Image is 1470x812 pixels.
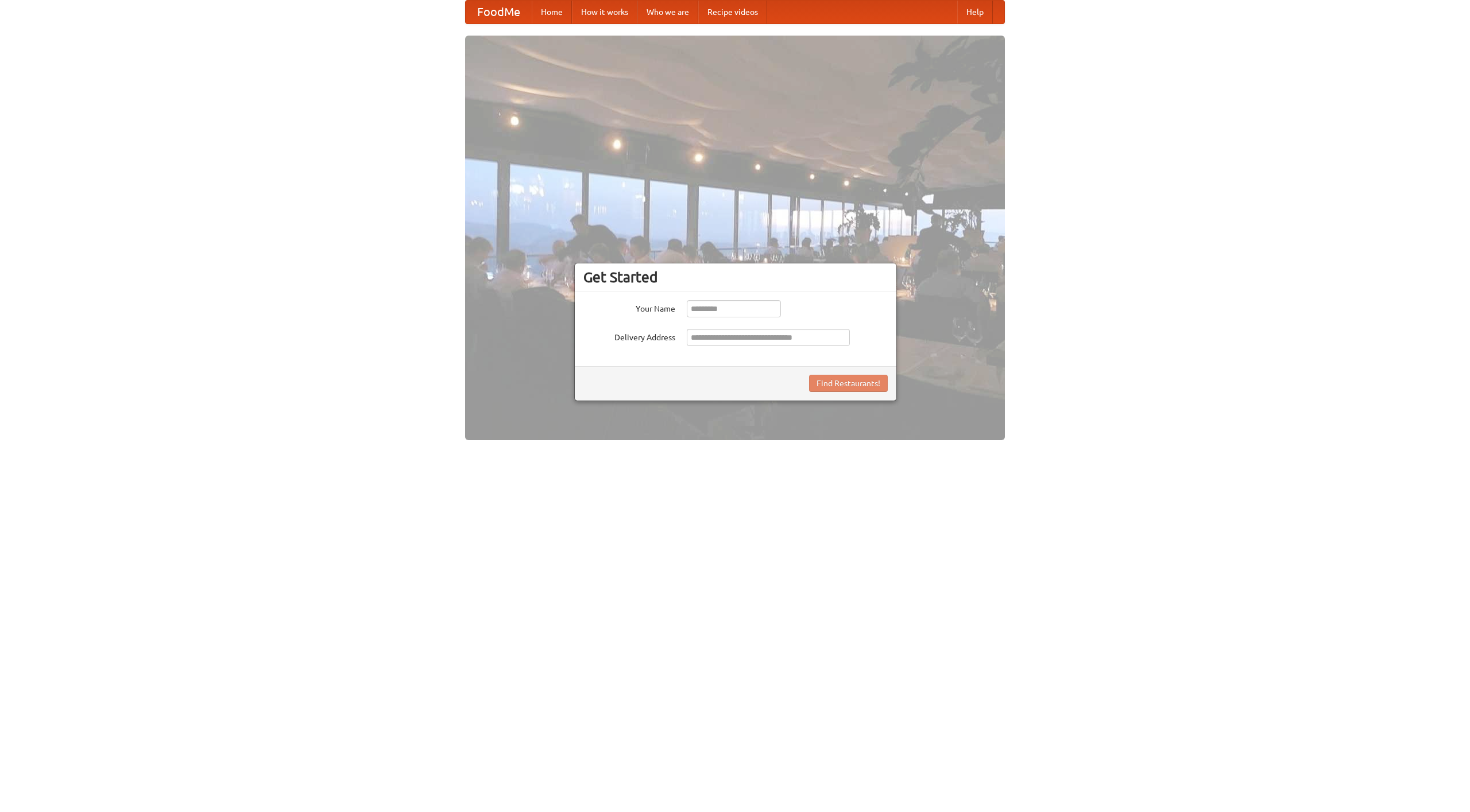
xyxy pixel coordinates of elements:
label: Delivery Address [583,329,675,343]
a: Home [532,1,572,24]
a: Help [957,1,993,24]
label: Your Name [583,300,675,314]
a: How it works [572,1,637,24]
a: Who we are [637,1,698,24]
button: Find Restaurants! [809,375,888,392]
a: Recipe videos [698,1,767,24]
a: FoodMe [466,1,532,24]
h3: Get Started [583,269,888,286]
